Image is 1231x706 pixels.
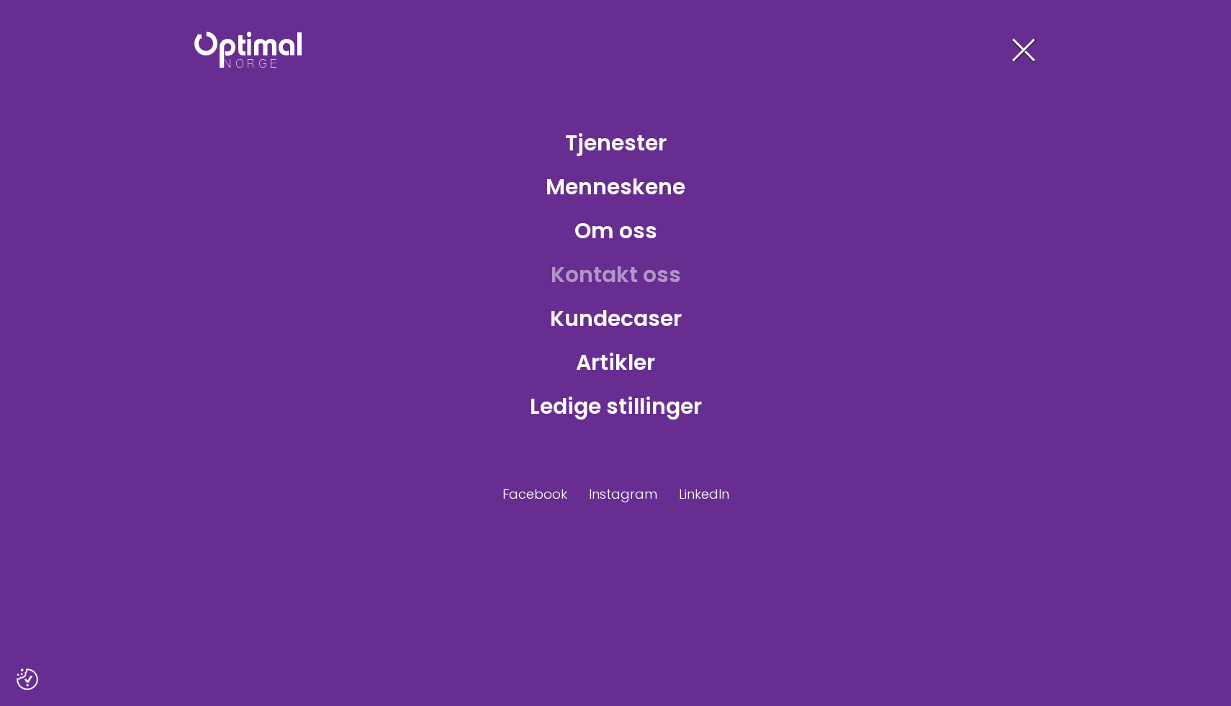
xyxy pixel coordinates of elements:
[563,207,669,254] a: Om oss
[538,295,693,342] a: Kundecaser
[539,251,693,298] a: Kontakt oss
[194,32,302,68] img: Optimal Norge
[17,669,38,690] img: Revisit consent button
[589,484,657,504] a: Instagram
[554,119,678,166] a: Tjenester
[679,484,729,504] a: LinkedIn
[564,339,667,386] a: Artikler
[518,383,713,430] a: Ledige stillinger
[502,484,567,504] a: Facebook
[17,669,38,690] button: Samtykkepreferanser
[534,163,697,210] a: Menneskene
